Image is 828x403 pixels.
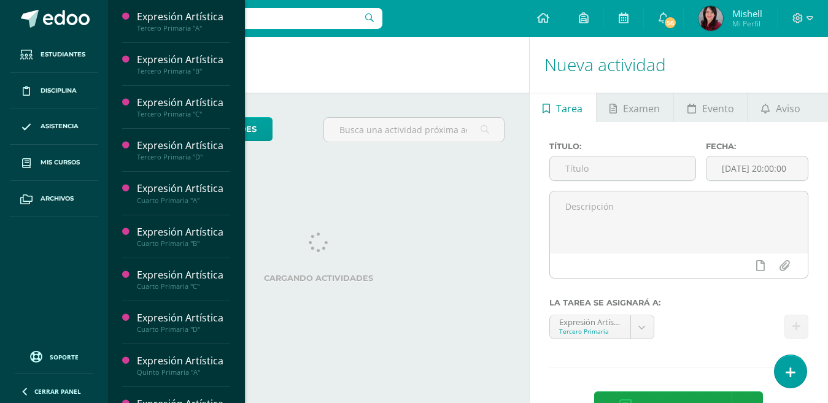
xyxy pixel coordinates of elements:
a: Mis cursos [10,145,98,181]
a: Expresión ArtísticaCuarto Primaria "D" [137,311,230,334]
span: Tarea [556,94,582,123]
div: Tercero Primaria "C" [137,110,230,118]
a: Expresión Artística 'A'Tercero Primaria [550,315,654,339]
div: Expresión Artística [137,53,230,67]
a: Expresión ArtísticaTercero Primaria "C" [137,96,230,118]
div: Expresión Artística [137,311,230,325]
div: Tercero Primaria "A" [137,24,230,33]
div: Tercero Primaria "D" [137,153,230,161]
span: Asistencia [41,121,79,131]
a: Archivos [10,181,98,217]
a: Expresión ArtísticaCuarto Primaria "A" [137,182,230,204]
a: Evento [674,93,747,122]
span: Mi Perfil [732,18,762,29]
span: Evento [702,94,734,123]
span: 56 [664,16,677,29]
span: Estudiantes [41,50,85,59]
div: Expresión Artística [137,96,230,110]
a: Asistencia [10,109,98,145]
a: Expresión ArtísticaQuinto Primaria "A" [137,354,230,377]
label: Fecha: [706,142,808,151]
div: Expresión Artística [137,10,230,24]
div: Expresión Artística [137,182,230,196]
span: Soporte [50,353,79,361]
span: Examen [623,94,660,123]
div: Expresión Artística 'A' [559,315,621,327]
input: Busca un usuario... [116,8,382,29]
span: Mis cursos [41,158,80,167]
a: Expresión ArtísticaTercero Primaria "D" [137,139,230,161]
input: Título [550,156,696,180]
div: Tercero Primaria [559,327,621,336]
a: Tarea [530,93,596,122]
div: Cuarto Primaria "D" [137,325,230,334]
a: Expresión ArtísticaTercero Primaria "B" [137,53,230,75]
a: Expresión ArtísticaTercero Primaria "A" [137,10,230,33]
span: Disciplina [41,86,77,96]
a: Estudiantes [10,37,98,73]
div: Expresión Artística [137,354,230,368]
a: Soporte [15,348,93,364]
h1: Actividades [123,37,514,93]
span: Aviso [776,94,800,123]
label: La tarea se asignará a: [549,298,808,307]
div: Cuarto Primaria "C" [137,282,230,291]
label: Título: [549,142,697,151]
div: Expresión Artística [137,268,230,282]
div: Quinto Primaria "A" [137,368,230,377]
div: Expresión Artística [137,139,230,153]
a: Aviso [748,93,813,122]
div: Tercero Primaria "B" [137,67,230,75]
a: Expresión ArtísticaCuarto Primaria "C" [137,268,230,291]
input: Fecha de entrega [706,156,808,180]
span: Mishell [732,7,762,20]
span: Cerrar panel [34,387,81,396]
img: cbe9f6b4582f730b6d53534ef3a95a26.png [698,6,723,31]
a: Disciplina [10,73,98,109]
a: Expresión ArtísticaCuarto Primaria "B" [137,225,230,248]
span: Archivos [41,194,74,204]
div: Expresión Artística [137,225,230,239]
div: Cuarto Primaria "A" [137,196,230,205]
a: Examen [597,93,673,122]
input: Busca una actividad próxima aquí... [324,118,504,142]
div: Cuarto Primaria "B" [137,239,230,248]
label: Cargando actividades [133,274,505,283]
h1: Nueva actividad [544,37,813,93]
